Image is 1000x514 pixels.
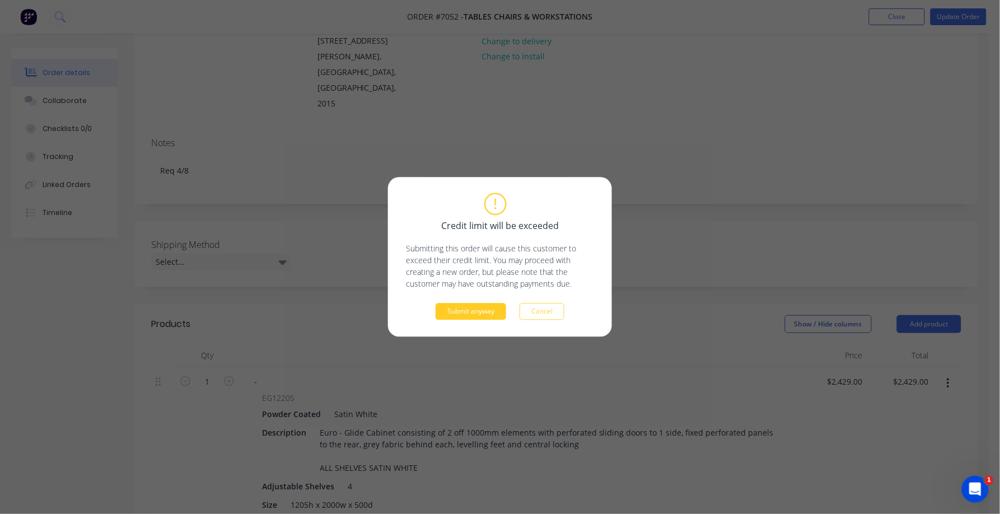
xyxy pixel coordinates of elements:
[436,303,506,320] button: Submit anyway
[406,243,594,290] p: Submitting this order will cause this customer to exceed their credit limit. You may proceed with...
[441,219,559,232] span: Credit limit will be exceeded
[985,476,994,485] span: 1
[520,303,564,320] button: Cancel
[962,476,989,503] iframe: Intercom live chat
